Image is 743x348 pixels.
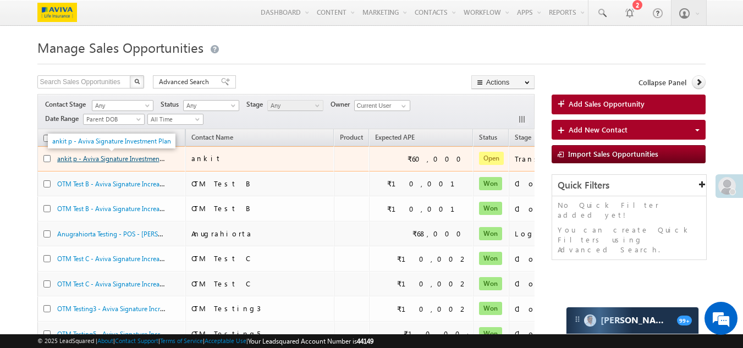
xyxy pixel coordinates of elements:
[43,135,51,142] input: Check all records
[569,125,628,134] span: Add New Contact
[471,75,535,89] button: Actions
[248,337,373,345] span: Your Leadsquared Account Number is
[568,149,658,158] span: Import Sales Opportunities
[57,253,209,263] a: OTM Test C - Aviva Signature Increasing Income Plan
[479,302,502,315] span: Won
[14,102,201,261] textarea: Type your message and hit 'Enter'
[479,327,502,340] span: Won
[558,200,701,220] p: No Quick Filter added yet!
[387,179,468,189] div: ₹10,001
[397,254,468,264] div: ₹10,002
[161,100,183,109] span: Status
[509,131,537,146] a: Stage
[57,229,191,238] a: Anugrahiorta Testing - POS - [PERSON_NAME]
[150,270,200,285] em: Start Chat
[57,203,209,213] a: OTM Test B - Aviva Signature Increasing Income Plan
[479,252,502,265] span: Won
[639,78,686,87] span: Collapse Panel
[37,336,373,346] span: © 2025 LeadSquared | | | | |
[268,101,320,111] span: Any
[148,114,200,124] span: All Time
[205,337,246,344] a: Acceptable Use
[558,225,701,255] p: You can create Quick Filters using Advanced Search.
[57,279,209,288] a: OTM Test C - Aviva Signature Increasing Income Plan
[57,179,209,188] a: OTM Test B - Aviva Signature Increasing Income Plan
[404,329,468,339] div: ₹10,004
[387,204,468,214] div: ₹10,001
[677,316,692,325] span: 99+
[191,253,249,263] span: OTM Test C
[191,329,260,338] span: OTM Testing5
[552,175,707,196] div: Quick Filters
[479,277,502,290] span: Won
[191,179,250,188] span: OTM Test B
[340,133,363,141] span: Product
[92,100,153,111] a: Any
[515,154,625,164] div: Transfer to Athena Failed
[331,100,354,109] span: Owner
[147,114,203,125] a: All Time
[183,100,239,111] a: Any
[515,229,625,239] div: Login Successful
[57,153,176,163] a: ankit p - Aviva Signature Investment Plan
[566,307,699,334] div: carter-dragCarter[PERSON_NAME]99+
[186,131,239,146] span: Contact Name
[57,303,216,313] a: OTM Testing3 - Aviva Signature Increasing Income Plan
[267,100,323,111] a: Any
[397,279,468,289] div: ₹10,002
[57,58,185,72] div: Chat with us now
[479,152,504,165] span: Open
[180,5,207,32] div: Minimize live chat window
[515,329,625,339] div: Closed - Won
[370,131,420,146] a: Expected APE
[395,101,409,112] a: Show All Items
[412,229,468,239] div: ₹68,000
[159,77,212,87] span: Advanced Search
[474,131,503,146] a: Status
[479,202,502,215] span: Won
[479,227,502,240] span: Won
[515,279,625,289] div: Closed - Won
[584,314,596,327] img: Carter
[84,114,141,124] span: Parent DOB
[115,337,158,344] a: Contact Support
[97,337,113,344] a: About
[515,304,625,314] div: Closed - Won
[191,279,249,288] span: OTM Test C
[45,100,90,109] span: Contact Stage
[52,137,171,145] a: ankit p - Aviva Signature Investment Plan
[37,3,77,22] img: Custom Logo
[191,303,261,313] span: OTM Testing3
[246,100,267,109] span: Stage
[375,133,415,141] span: Expected APE
[37,38,203,56] span: Manage Sales Opportunities
[19,58,46,72] img: d_60004797649_company_0_60004797649
[397,304,468,314] div: ₹10,002
[569,99,645,109] span: Add Sales Opportunity
[515,179,625,189] div: Closed - Won
[134,79,140,84] img: Search
[573,315,582,324] img: carter-drag
[160,337,203,344] a: Terms of Service
[354,100,410,111] input: Type to Search
[92,101,150,111] span: Any
[57,329,216,338] a: OTM Testing5 - Aviva Signature Increasing Income Plan
[45,114,83,124] span: Date Range
[191,203,250,213] span: OTM Test B
[515,133,531,141] span: Stage
[515,204,625,214] div: Closed - Won
[83,114,145,125] a: Parent DOB
[191,153,222,163] span: ankit
[357,337,373,345] span: 44149
[408,154,468,164] div: ₹60,000
[184,101,236,111] span: Any
[479,177,502,190] span: Won
[552,95,706,114] a: Add Sales Opportunity
[191,229,252,238] span: Anugrahiorta
[515,254,625,264] div: Closed - Won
